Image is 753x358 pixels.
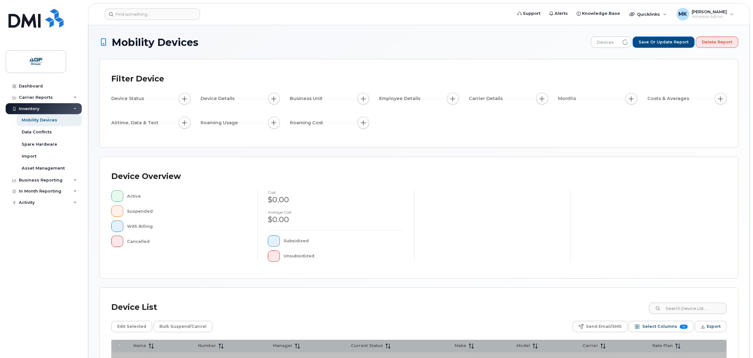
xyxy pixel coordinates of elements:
span: Edit Selected [117,322,146,331]
span: Device Details [201,95,236,102]
div: $0.00 [268,194,404,205]
h4: Average cost [268,210,404,214]
span: Roaming Cost [290,120,325,126]
span: Business Unit [290,95,324,102]
span: Save or Update Report [639,39,689,45]
button: Export [695,321,727,332]
span: Mobility Devices [112,37,198,48]
div: Cancelled [127,236,248,247]
button: Delete Report [696,36,738,48]
span: Airtime, Data & Text [111,120,160,126]
div: With Billing [127,221,248,232]
input: Search Device List ... [649,303,727,314]
button: Edit Selected [111,321,152,332]
div: Device List [111,299,157,316]
span: Export [707,322,721,331]
div: Subsidized [284,235,404,247]
div: $0.00 [268,214,404,225]
span: Costs & Averages [647,95,691,102]
span: Months [558,95,578,102]
div: Device Overview [111,168,181,185]
span: Delete Report [702,39,732,45]
button: Bulk Suspend/Cancel [153,321,213,332]
button: Send Email/SMS [573,321,628,332]
button: Save or Update Report [633,36,695,48]
div: Unsubsidized [284,250,404,262]
span: Roaming Usage [201,120,240,126]
span: Devices [591,37,619,48]
button: Select Columns 10 [629,321,694,332]
span: Bulk Suspend/Cancel [159,322,207,331]
div: Filter Device [111,71,164,87]
span: Select Columns [642,322,677,331]
span: Send Email/SMS [586,322,622,331]
span: Device Status [111,95,146,102]
h4: cost [268,190,404,194]
div: Active [127,190,248,202]
span: Carrier Details [469,95,505,102]
span: 10 [680,325,688,329]
span: Employee Details [379,95,422,102]
div: Suspended [127,205,248,217]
